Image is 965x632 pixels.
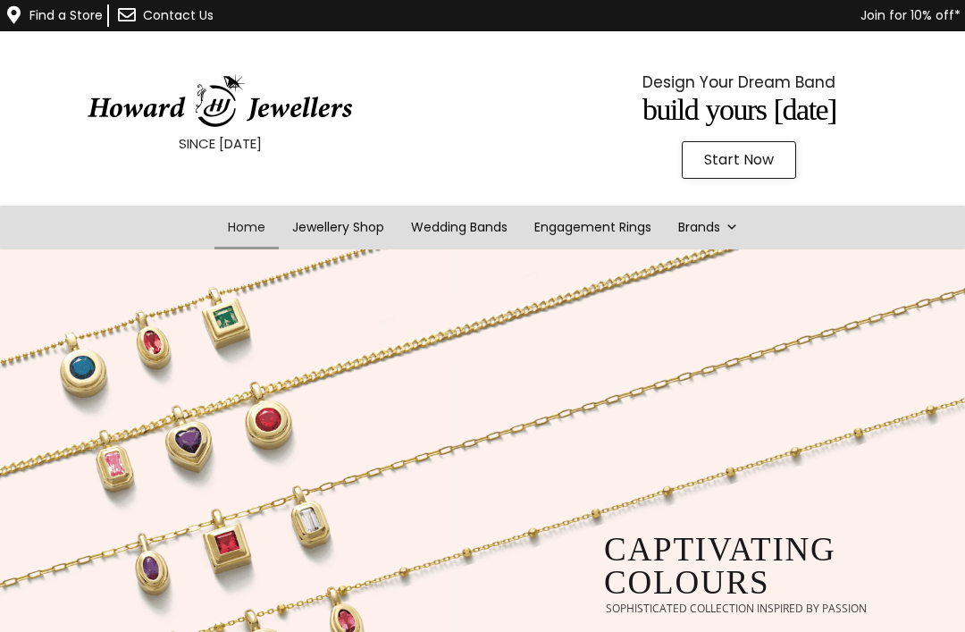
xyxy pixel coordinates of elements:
[29,6,103,24] a: Find a Store
[564,69,914,96] p: Design Your Dream Band
[45,132,395,156] p: SINCE [DATE]
[214,206,279,249] a: Home
[521,206,665,249] a: Engagement Rings
[682,141,796,179] a: Start Now
[86,74,354,128] img: HowardJewellersLogo-04
[279,206,398,249] a: Jewellery Shop
[604,533,836,599] rs-layer: captivating colours
[606,603,867,614] rs-layer: sophisticated collection inspired by passion
[298,4,961,27] p: Join for 10% off*
[143,6,214,24] a: Contact Us
[665,206,751,249] a: Brands
[642,93,836,126] span: Build Yours [DATE]
[398,206,521,249] a: Wedding Bands
[704,153,774,167] span: Start Now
